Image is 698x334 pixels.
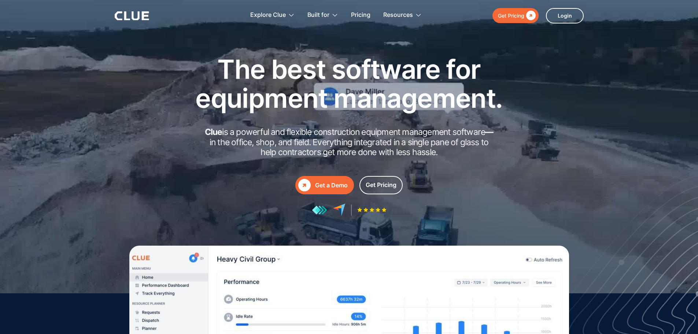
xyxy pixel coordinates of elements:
[357,208,387,212] img: Five-star rating icon
[333,203,346,216] img: reviews at capterra
[184,55,514,113] h1: The best software for equipment management.
[295,176,354,194] a: Get a Demo
[312,205,327,215] img: reviews at getapp
[485,127,493,137] strong: —
[524,11,536,20] div: 
[203,127,496,158] h2: is a powerful and flexible construction equipment management software in the office, shop, and fi...
[205,127,222,137] strong: Clue
[250,4,295,27] div: Explore Clue
[546,8,584,23] a: Login
[359,176,403,194] a: Get Pricing
[498,11,524,20] div: Get Pricing
[298,179,311,191] div: 
[383,4,422,27] div: Resources
[366,180,396,190] div: Get Pricing
[383,4,413,27] div: Resources
[307,4,329,27] div: Built for
[250,4,286,27] div: Explore Clue
[315,181,348,190] div: Get a Demo
[307,4,338,27] div: Built for
[351,4,370,27] a: Pricing
[492,8,539,23] a: Get Pricing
